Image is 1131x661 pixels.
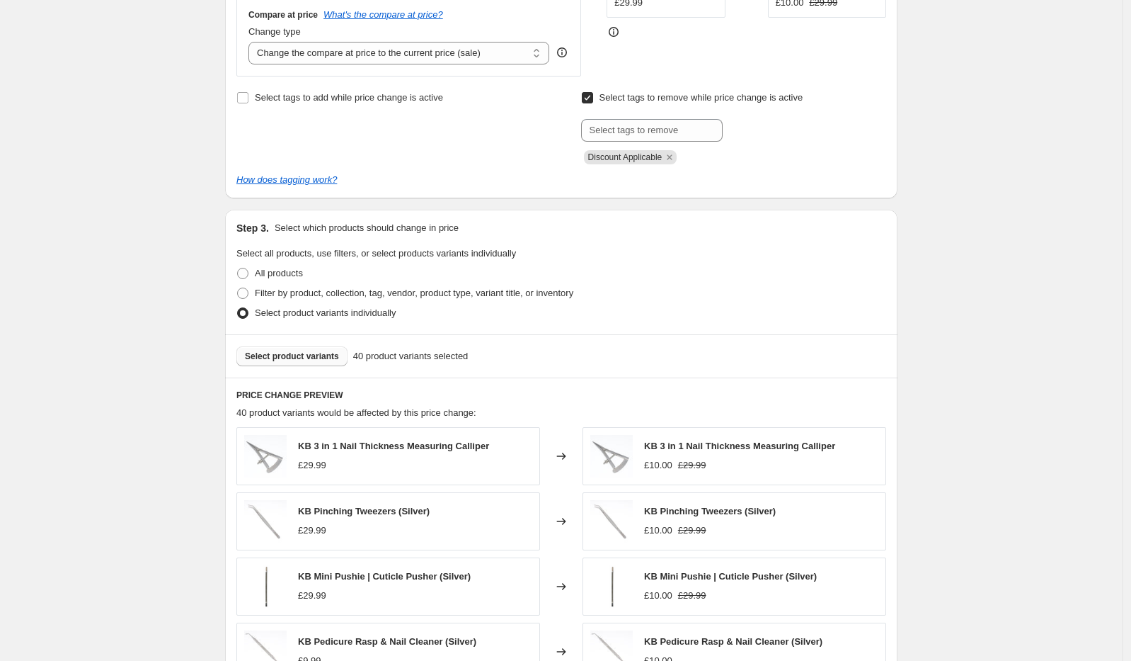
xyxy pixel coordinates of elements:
[555,45,569,60] div: help
[581,119,723,142] input: Select tags to remove
[248,9,318,21] h3: Compare at price
[244,435,287,478] img: DSC_0255_80x.jpg
[245,351,339,362] span: Select product variants
[323,9,443,20] button: What's the compare at price?
[255,268,303,278] span: All products
[236,248,516,259] span: Select all products, use filters, or select products variants individually
[298,524,326,538] div: £29.99
[298,506,430,516] span: KB Pinching Tweezers (Silver)
[678,458,706,473] strike: £29.99
[236,174,337,185] a: How does tagging work?
[244,500,287,543] img: 1000x1000_80x.webp
[644,589,672,603] div: £10.00
[590,435,633,478] img: DSC_0255_80x.jpg
[236,221,269,235] h2: Step 3.
[588,152,662,162] span: Discount Applicable
[644,441,835,451] span: KB 3 in 1 Nail Thickness Measuring Calliper
[255,307,396,318] span: Select product variants individually
[644,571,817,582] span: KB Mini Pushie | Cuticle Pusher (Silver)
[590,565,633,608] img: Silver_-_Mini_Pushie_-_White_png_80x.png
[678,589,706,603] strike: £29.99
[599,92,803,103] span: Select tags to remove while price change is active
[236,346,348,366] button: Select product variants
[298,441,489,451] span: KB 3 in 1 Nail Thickness Measuring Calliper
[255,92,443,103] span: Select tags to add while price change is active
[644,636,822,647] span: KB Pedicure Rasp & Nail Cleaner (Silver)
[236,390,886,401] h6: PRICE CHANGE PREVIEW
[644,506,776,516] span: KB Pinching Tweezers (Silver)
[590,500,633,543] img: 1000x1000_80x.webp
[275,221,459,235] p: Select which products should change in price
[255,288,573,298] span: Filter by product, collection, tag, vendor, product type, variant title, or inventory
[298,636,476,647] span: KB Pedicure Rasp & Nail Cleaner (Silver)
[248,26,301,37] span: Change type
[644,524,672,538] div: £10.00
[298,571,471,582] span: KB Mini Pushie | Cuticle Pusher (Silver)
[678,524,706,538] strike: £29.99
[663,151,676,164] button: Remove Discount Applicable
[244,565,287,608] img: Silver_-_Mini_Pushie_-_White_png_80x.png
[644,458,672,473] div: £10.00
[236,407,476,418] span: 40 product variants would be affected by this price change:
[298,589,326,603] div: £29.99
[353,349,469,363] span: 40 product variants selected
[298,458,326,473] div: £29.99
